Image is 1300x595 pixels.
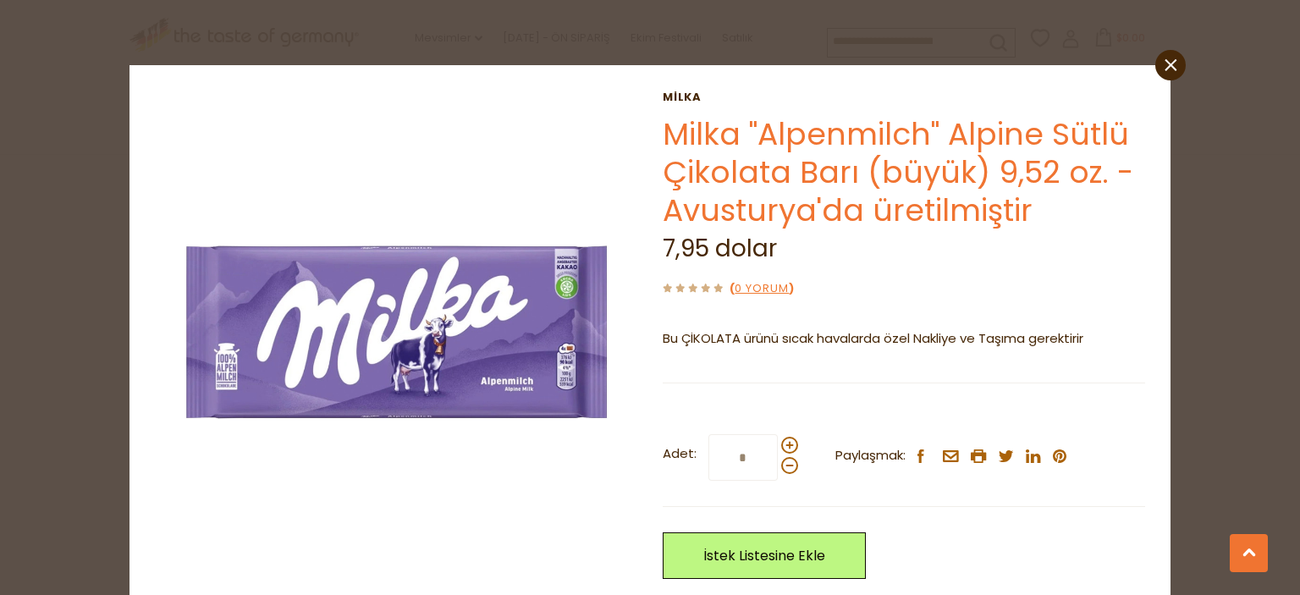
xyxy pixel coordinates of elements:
[679,363,1102,402] font: Bu ürünü sıcak havalarda ve yıl boyunca sıcak iklim bölgelerine ısıya dayanıklı ambalaj ve buz iç...
[708,434,778,481] input: Adet:
[663,532,866,579] a: İstek Listesine Ekle
[735,280,789,296] font: 0 Yorum
[789,280,794,296] font: )
[735,280,789,298] a: 0 Yorum
[703,546,825,565] font: İstek Listesine Ekle
[663,232,777,265] font: 7,95 dolar
[663,89,702,105] font: Milka
[730,280,735,296] font: (
[663,91,1145,104] a: Milka
[835,446,906,464] font: Paylaşmak:
[155,91,638,574] img: Milka Alpenmilch Büyük
[663,113,1133,232] a: Milka "Alpenmilch" Alpine Sütlü Çikolata Barı (büyük) 9,52 oz. - Avusturya'da üretilmiştir
[663,444,697,462] font: Adet:
[663,329,1083,347] font: Bu ÇİKOLATA ürünü sıcak havalarda özel Nakliye ve Taşıma gerektirir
